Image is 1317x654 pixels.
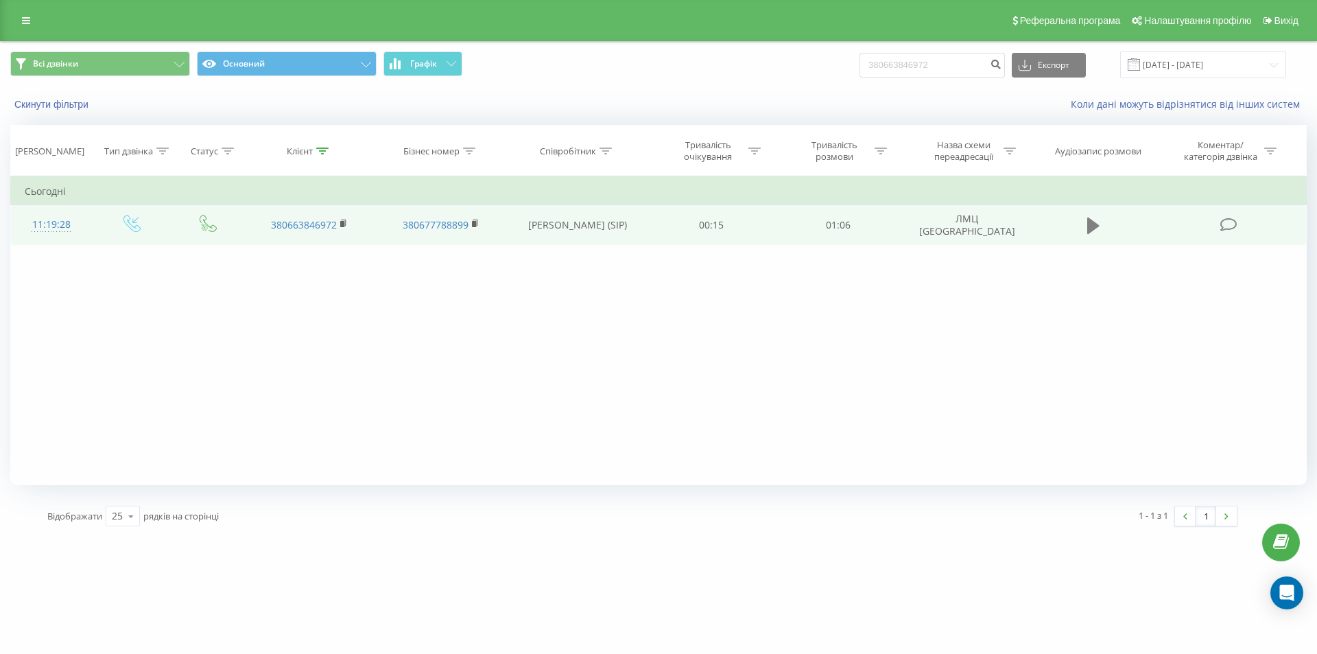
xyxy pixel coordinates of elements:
[47,510,102,522] span: Відображати
[11,178,1307,205] td: Сьогодні
[1274,15,1298,26] span: Вихід
[1020,15,1121,26] span: Реферальна програма
[191,145,218,157] div: Статус
[1180,139,1261,163] div: Коментар/категорія дзвінка
[15,145,84,157] div: [PERSON_NAME]
[859,53,1005,78] input: Пошук за номером
[33,58,78,69] span: Всі дзвінки
[1139,509,1168,522] div: 1 - 1 з 1
[648,205,774,245] td: 00:15
[410,59,437,69] span: Графік
[927,139,1000,163] div: Назва схеми переадресації
[403,145,460,157] div: Бізнес номер
[383,51,462,76] button: Графік
[1270,576,1303,609] div: Open Intercom Messenger
[112,509,123,523] div: 25
[1055,145,1141,157] div: Аудіозапис розмови
[287,145,313,157] div: Клієнт
[1012,53,1086,78] button: Експорт
[403,218,468,231] a: 380677788899
[540,145,596,157] div: Співробітник
[798,139,871,163] div: Тривалість розмови
[10,98,95,110] button: Скинути фільтри
[1071,97,1307,110] a: Коли дані можуть відрізнятися вiд інших систем
[901,205,1033,245] td: ЛМЦ [GEOGRAPHIC_DATA]
[1196,506,1216,526] a: 1
[25,211,78,238] div: 11:19:28
[271,218,337,231] a: 380663846972
[672,139,745,163] div: Тривалість очікування
[104,145,153,157] div: Тип дзвінка
[506,205,648,245] td: [PERSON_NAME] (SIP)
[10,51,190,76] button: Всі дзвінки
[143,510,219,522] span: рядків на сторінці
[197,51,377,76] button: Основний
[1144,15,1251,26] span: Налаштування профілю
[774,205,901,245] td: 01:06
